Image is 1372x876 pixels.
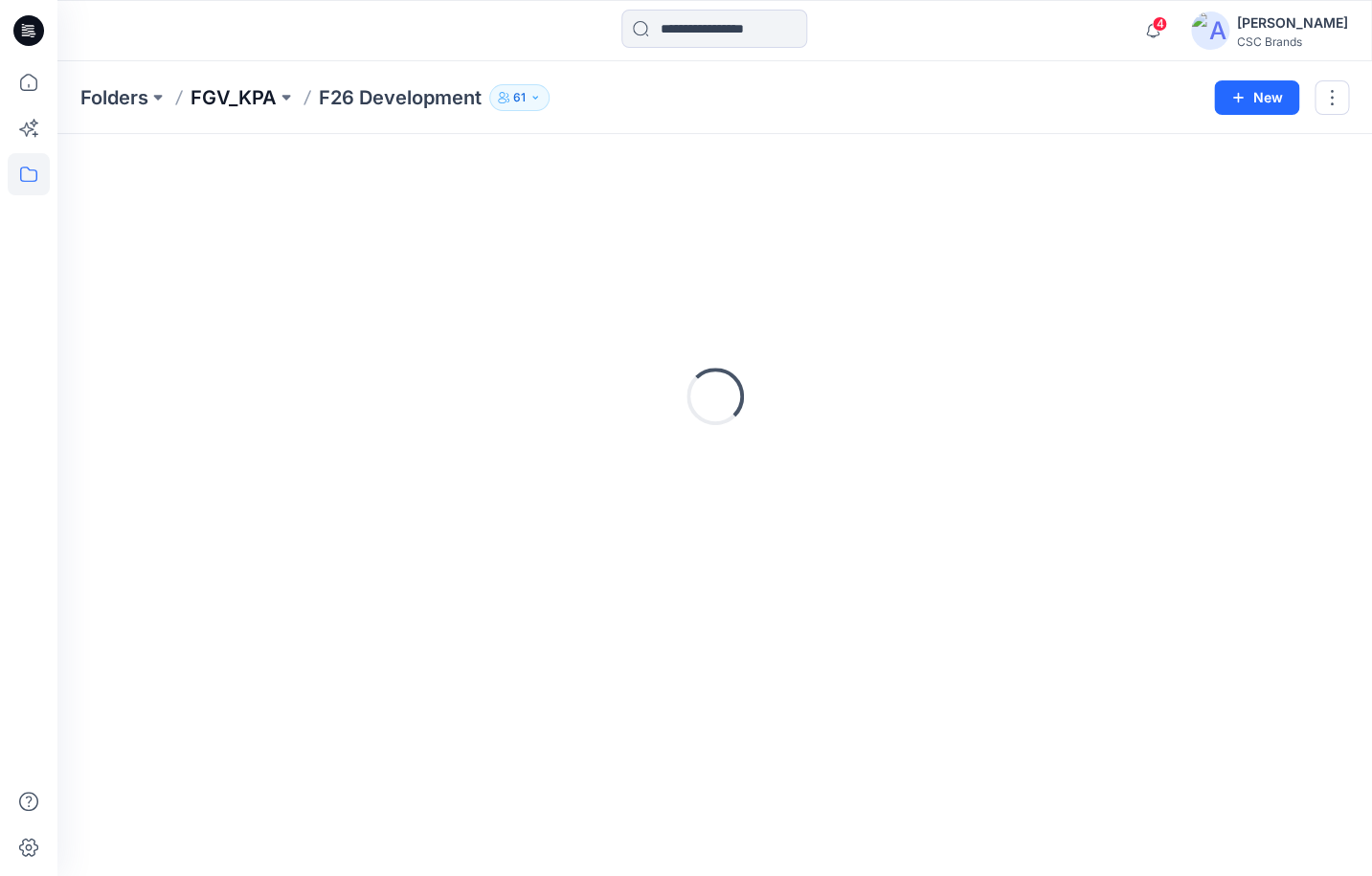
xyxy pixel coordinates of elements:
div: CSC Brands [1237,34,1348,49]
button: 61 [489,84,550,111]
p: F26 Development [319,84,482,111]
img: avatar [1191,11,1229,50]
p: 61 [513,87,526,108]
div: [PERSON_NAME] [1237,11,1348,34]
span: 4 [1152,16,1167,32]
button: New [1214,80,1299,115]
a: Folders [80,84,148,111]
a: FGV_KPA [191,84,277,111]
